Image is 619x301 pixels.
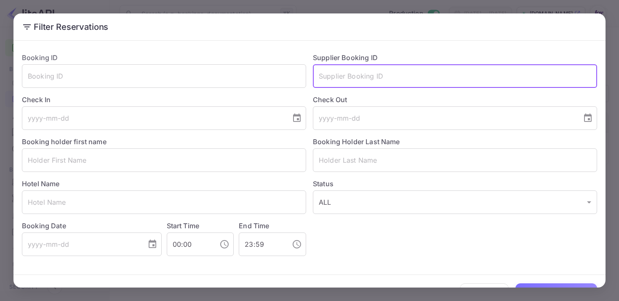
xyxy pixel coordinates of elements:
[22,221,162,231] label: Booking Date
[313,148,597,172] input: Holder Last Name
[239,222,269,230] label: End Time
[216,236,233,253] button: Choose time, selected time is 12:00 AM
[22,148,306,172] input: Holder First Name
[313,64,597,88] input: Supplier Booking ID
[579,110,596,127] button: Choose date
[313,190,597,214] div: ALL
[22,106,285,130] input: yyyy-mm-dd
[22,137,107,146] label: Booking holder first name
[313,95,597,105] label: Check Out
[22,95,306,105] label: Check In
[313,106,576,130] input: yyyy-mm-dd
[167,232,213,256] input: hh:mm
[13,13,606,40] h2: Filter Reservations
[313,53,378,62] label: Supplier Booking ID
[288,110,305,127] button: Choose date
[22,180,60,188] label: Hotel Name
[22,232,141,256] input: yyyy-mm-dd
[144,236,161,253] button: Choose date
[313,179,597,189] label: Status
[239,232,285,256] input: hh:mm
[22,190,306,214] input: Hotel Name
[167,222,200,230] label: Start Time
[288,236,305,253] button: Choose time, selected time is 11:59 PM
[313,137,400,146] label: Booking Holder Last Name
[22,64,306,88] input: Booking ID
[22,53,58,62] label: Booking ID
